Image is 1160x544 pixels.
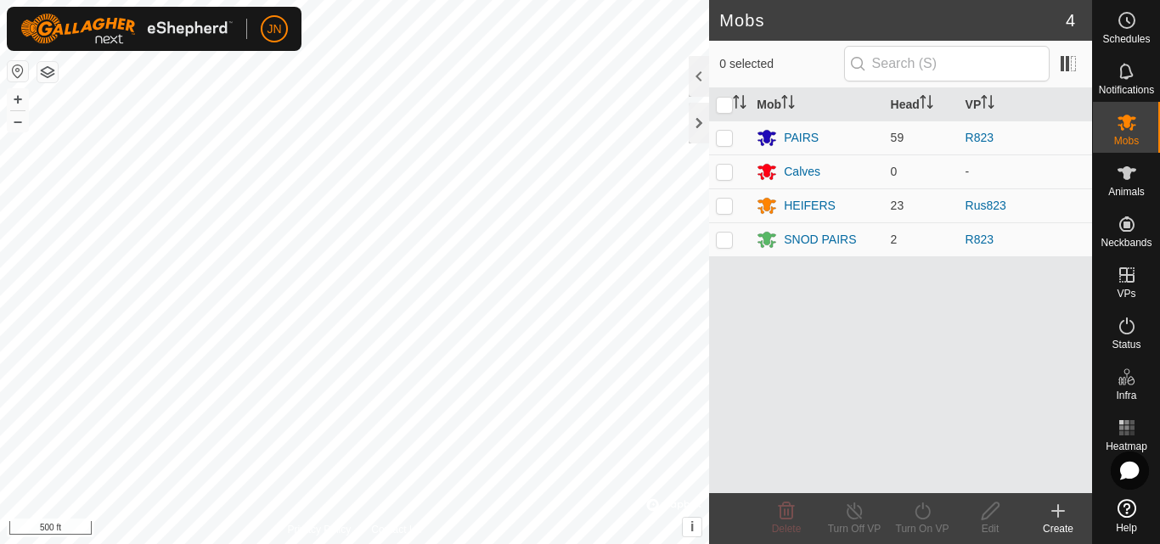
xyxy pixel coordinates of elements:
[784,197,836,215] div: HEIFERS
[888,521,956,536] div: Turn On VP
[1116,390,1136,401] span: Infra
[959,154,1092,188] td: -
[959,88,1092,121] th: VP
[844,46,1050,81] input: Search (S)
[1117,289,1135,299] span: VPs
[1024,521,1092,536] div: Create
[719,55,843,73] span: 0 selected
[956,521,1024,536] div: Edit
[772,523,802,535] span: Delete
[690,519,694,534] span: i
[891,233,898,246] span: 2
[733,98,746,111] p-sorticon: Activate to sort
[750,88,883,121] th: Mob
[1099,85,1154,95] span: Notifications
[1108,187,1145,197] span: Animals
[1112,339,1140,350] span: Status
[719,10,1066,31] h2: Mobs
[891,165,898,178] span: 0
[1106,441,1147,451] span: Heatmap
[683,518,701,536] button: i
[1114,136,1139,146] span: Mobs
[267,20,281,38] span: JN
[37,62,58,82] button: Map Layers
[891,199,904,212] span: 23
[981,98,994,111] p-sorticon: Activate to sort
[1102,34,1150,44] span: Schedules
[820,521,888,536] div: Turn Off VP
[1066,8,1075,33] span: 4
[8,61,28,81] button: Reset Map
[784,129,819,147] div: PAIRS
[288,522,352,537] a: Privacy Policy
[966,199,1006,212] a: Rus823
[884,88,959,121] th: Head
[966,131,994,144] a: R823
[784,163,820,181] div: Calves
[891,131,904,144] span: 59
[1101,238,1152,248] span: Neckbands
[1093,492,1160,540] a: Help
[371,522,421,537] a: Contact Us
[781,98,795,111] p-sorticon: Activate to sort
[8,111,28,132] button: –
[20,14,233,44] img: Gallagher Logo
[920,98,933,111] p-sorticon: Activate to sort
[8,89,28,109] button: +
[966,233,994,246] a: R823
[1116,523,1137,533] span: Help
[784,231,856,249] div: SNOD PAIRS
